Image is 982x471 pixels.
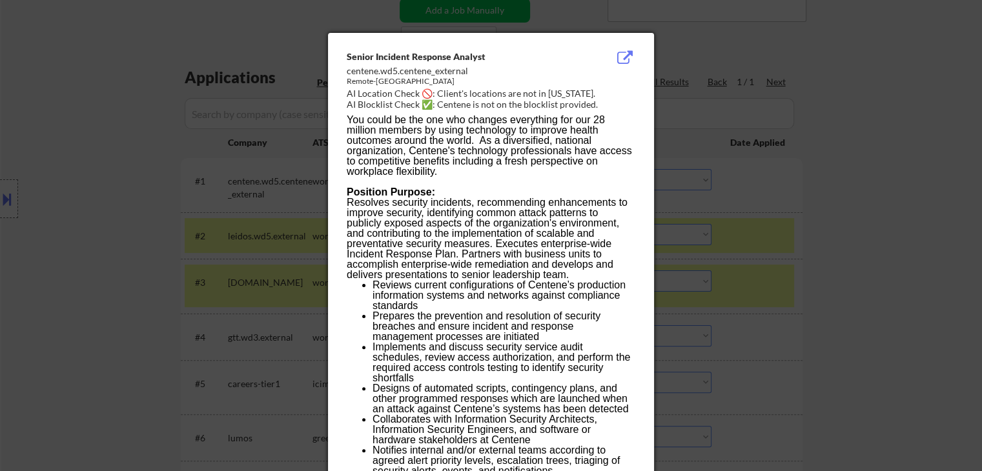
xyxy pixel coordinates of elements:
b: Position Purpose: [347,186,435,197]
li: Implements and discuss security service audit schedules, review access authorization, and perform... [373,342,635,383]
li: Collaborates with Information Security Architects, Information Security Engineers, and software o... [373,414,635,445]
li: Prepares the prevention and resolution of security breaches and ensure incident and response mana... [373,311,635,342]
div: Senior Incident Response Analyst [347,50,570,63]
div: Remote-[GEOGRAPHIC_DATA] [347,76,570,87]
p: Resolves security incidents, recommending enhancements to improve security, identifying common at... [347,197,635,280]
div: AI Location Check 🚫: Client's locations are not in [US_STATE]. [347,87,640,100]
div: AI Blocklist Check ✅: Centene is not on the blocklist provided. [347,98,640,111]
li: Reviews current configurations of Centene’s production information systems and networks against c... [373,280,635,311]
span: You could be the one who changes everything for our 28 million members by using technology to imp... [347,114,632,177]
li: Designs of automated scripts, contingency plans, and other programmed responses which are launche... [373,383,635,414]
div: centene.wd5.centene_external [347,65,570,77]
